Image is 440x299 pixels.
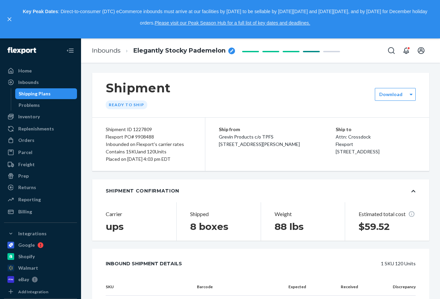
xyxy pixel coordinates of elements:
[18,276,29,283] div: eBay
[4,182,77,193] a: Returns
[19,90,51,97] div: Shipping Plans
[4,288,77,296] a: Add Integration
[15,100,77,111] a: Problems
[106,278,192,296] th: SKU
[23,9,58,14] strong: Key Peak Dates
[385,44,398,57] button: Open Search Box
[106,220,163,233] h1: ups
[4,111,77,122] a: Inventory
[4,77,77,88] a: Inbounds
[18,184,36,191] div: Returns
[4,159,77,170] a: Freight
[18,161,35,168] div: Freight
[275,220,332,233] h1: 88 lbs
[18,265,38,271] div: Walmart
[399,44,413,57] button: Open notifications
[7,47,36,54] img: Flexport logo
[363,278,415,296] th: Discrepancy
[4,171,77,181] a: Prep
[18,67,32,74] div: Home
[18,149,32,156] div: Parcel
[278,278,311,296] th: Expected
[106,148,191,155] div: Contains 1 SKU and 120 Units
[197,257,416,270] div: 1 SKU 120 Units
[4,228,77,239] button: Integrations
[4,251,77,262] a: Shopify
[133,47,226,55] span: Elegantly Stocky Pademelon
[191,278,278,296] th: Barcode
[190,220,247,233] h1: 8 boxes
[219,134,300,147] span: Grevin Products c/o TPFS [STREET_ADDRESS][PERSON_NAME]
[190,210,247,218] p: Shipped
[18,208,32,215] div: Billing
[18,173,29,179] div: Prep
[155,20,310,26] a: Please visit our Peak Season Hub for a full list of key dates and deadlines.
[336,133,416,141] p: Attn: Crossdock
[4,65,77,76] a: Home
[18,125,54,132] div: Replenishments
[106,100,147,109] div: Ready to ship
[4,240,77,250] a: Google
[6,16,13,23] button: close,
[4,263,77,273] a: Walmart
[414,44,428,57] button: Open account menu
[4,147,77,158] a: Parcel
[16,5,30,11] span: Chat
[4,123,77,134] a: Replenishments
[4,274,77,285] a: eBay
[18,253,35,260] div: Shopify
[106,133,191,141] div: Flexport PO# 9908488
[359,220,416,233] h1: $59.52
[4,206,77,217] a: Billing
[4,194,77,205] a: Reporting
[18,289,48,295] div: Add Integration
[379,91,403,98] label: Download
[106,126,191,133] div: Shipment ID 1227809
[336,149,380,154] span: [STREET_ADDRESS]
[359,210,416,218] p: Estimated total cost
[86,41,240,61] ol: breadcrumbs
[18,137,34,144] div: Orders
[106,155,191,163] div: Placed on [DATE] 4:03 pm EDT
[16,6,434,29] p: : Direct-to-consumer (DTC) eCommerce inbounds must arrive at our facilities by [DATE] to be sella...
[18,196,41,203] div: Reporting
[219,126,336,133] p: Ship from
[106,210,163,218] p: Carrier
[336,126,416,133] p: Ship to
[18,113,40,120] div: Inventory
[19,102,40,109] div: Problems
[106,81,171,95] h1: Shipment
[15,88,77,99] a: Shipping Plans
[18,230,47,237] div: Integrations
[18,242,35,248] div: Google
[311,278,363,296] th: Received
[63,44,77,57] button: Close Navigation
[336,141,416,148] p: Flexport
[106,187,180,194] div: Shipment Confirmation
[106,141,191,148] div: Inbounded on Flexport's carrier rates
[275,210,332,218] p: Weight
[106,257,182,270] div: Inbound Shipment Details
[18,79,39,86] div: Inbounds
[92,47,121,54] a: Inbounds
[4,135,77,146] a: Orders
